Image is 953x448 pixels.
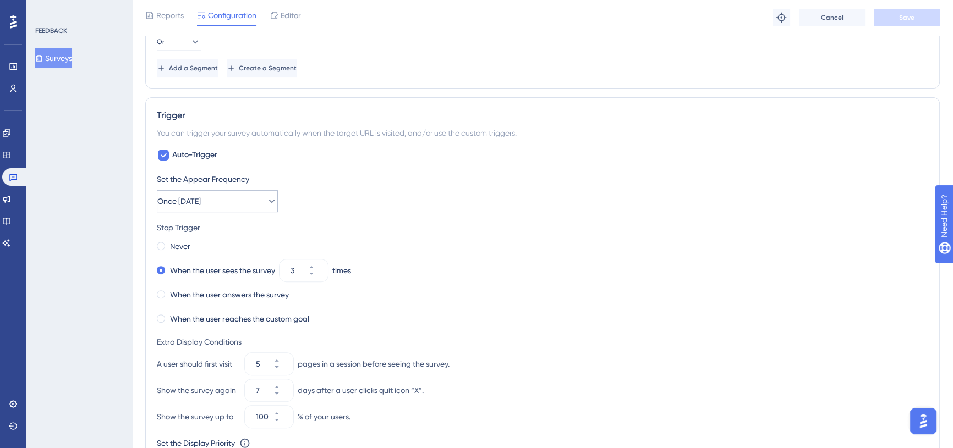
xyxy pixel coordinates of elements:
[821,13,844,22] span: Cancel
[157,59,218,77] button: Add a Segment
[157,384,240,397] div: Show the survey again
[170,288,289,301] label: When the user answers the survey
[170,312,309,325] label: When the user reaches the custom goal
[208,9,256,22] span: Configuration
[227,59,297,77] button: Create a Segment
[169,64,218,73] span: Add a Segment
[35,48,72,68] button: Surveys
[157,190,278,212] button: Once [DATE]
[298,384,424,397] div: days after a user clicks quit icon “X”.
[157,126,928,140] div: You can trigger your survey automatically when the target URL is visited, and/or use the custom t...
[172,148,217,162] span: Auto-Trigger
[157,33,201,51] button: Or
[899,13,914,22] span: Save
[157,335,928,349] div: Extra Display Conditions
[157,109,928,122] div: Trigger
[156,9,184,22] span: Reports
[157,410,240,423] div: Show the survey up to
[35,26,67,35] div: FEEDBACK
[239,64,297,73] span: Create a Segment
[157,357,240,370] div: A user should first visit
[170,264,275,277] label: When the user sees the survey
[298,357,450,370] div: pages in a session before seeing the survey.
[874,9,940,26] button: Save
[332,264,351,277] div: times
[26,3,69,16] span: Need Help?
[157,173,928,186] div: Set the Appear Frequency
[281,9,301,22] span: Editor
[157,37,165,46] span: Or
[907,405,940,438] iframe: UserGuiding AI Assistant Launcher
[170,240,190,253] label: Never
[799,9,865,26] button: Cancel
[157,195,201,208] span: Once [DATE]
[298,410,350,423] div: % of your users.
[157,221,928,234] div: Stop Trigger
